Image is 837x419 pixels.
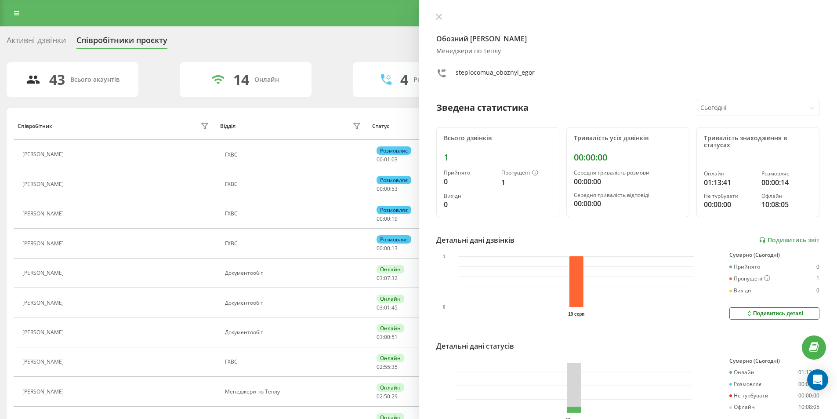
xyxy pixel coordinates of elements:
div: ГХВС [225,211,363,217]
div: [PERSON_NAME] [22,359,66,365]
div: : : [377,364,398,370]
div: Тривалість знаходження в статусах [704,135,812,149]
div: 0 [444,176,494,187]
h4: Обозний [PERSON_NAME] [436,33,820,44]
div: [PERSON_NAME] [22,300,66,306]
div: 00:00:00 [798,393,819,399]
div: : : [377,245,398,251]
span: 03 [391,156,398,163]
span: 02 [377,363,383,371]
div: Розмовляє [377,235,411,244]
button: Подивитись деталі [729,307,819,320]
div: Вихідні [729,288,753,294]
div: 0 [816,288,819,294]
div: 01:13:41 [798,369,819,375]
span: 50 [384,393,390,400]
div: Менеджери по Теплу [436,47,820,55]
div: 43 [49,71,65,88]
a: Подивитись звіт [759,237,819,244]
text: 19 серп [568,312,584,317]
div: Онлайн [729,369,754,375]
div: 1 [444,152,552,163]
div: Всього акаунтів [70,76,120,84]
div: Пропущені [729,275,770,282]
span: 55 [384,363,390,371]
div: ГХВС [225,152,363,158]
div: Співробітники проєкту [76,36,167,49]
div: 1 [816,275,819,282]
div: Розмовляє [377,206,411,214]
div: ГХВС [225,181,363,187]
div: Активні дзвінки [7,36,66,49]
div: Онлайн [377,324,404,332]
div: Онлайн [254,76,279,84]
div: Розмовляє [377,146,411,155]
div: Онлайн [377,265,404,273]
div: 00:00:00 [574,198,682,209]
div: 10:08:05 [761,199,812,210]
text: 1 [443,254,446,259]
div: 01:13:41 [704,177,754,188]
div: Прийнято [729,264,760,270]
div: Документообіг [225,300,363,306]
div: [PERSON_NAME] [22,181,66,187]
span: 00 [384,244,390,252]
div: Подивитись деталі [746,310,803,317]
text: 0 [443,305,446,310]
div: : : [377,305,398,311]
span: 03 [377,274,383,282]
div: Open Intercom Messenger [807,369,828,390]
span: 01 [384,304,390,311]
div: Всього дзвінків [444,135,552,142]
div: : : [377,186,398,192]
div: Розмовляє [761,171,812,177]
div: 1 [501,177,552,188]
div: : : [377,275,398,281]
div: Офлайн [729,404,755,410]
div: 00:00:14 [798,381,819,387]
div: Середня тривалість відповіді [574,192,682,198]
div: Офлайн [761,193,812,199]
div: Прийнято [444,170,494,176]
span: 00 [384,185,390,193]
div: Розмовляє [377,176,411,184]
span: 00 [384,215,390,222]
div: Розмовляє [729,381,761,387]
span: 35 [391,363,398,371]
span: 07 [384,274,390,282]
div: [PERSON_NAME] [22,270,66,276]
div: Онлайн [377,295,404,303]
span: 03 [377,333,383,341]
div: Тривалість усіх дзвінків [574,135,682,142]
div: [PERSON_NAME] [22,211,66,217]
div: Детальні дані дзвінків [436,235,515,245]
div: [PERSON_NAME] [22,151,66,157]
span: 32 [391,274,398,282]
div: Не турбувати [704,193,754,199]
div: Розмовляють [413,76,456,84]
div: 00:00:00 [574,152,682,163]
div: : : [377,393,398,400]
div: Середня тривалість розмови [574,170,682,176]
div: Співробітник [18,123,52,129]
div: Онлайн [377,383,404,392]
div: Онлайн [704,171,754,177]
span: 13 [391,244,398,252]
span: 02 [377,393,383,400]
span: 00 [377,156,383,163]
span: 01 [384,156,390,163]
span: 00 [377,185,383,193]
div: 0 [816,264,819,270]
span: 51 [391,333,398,341]
div: 0 [444,199,494,210]
div: Статус [372,123,389,129]
div: 00:00:00 [574,176,682,187]
div: steplocomua_oboznyi_egor [456,68,535,81]
div: Онлайн [377,354,404,362]
div: [PERSON_NAME] [22,389,66,395]
span: 19 [391,215,398,222]
div: ГХВС [225,359,363,365]
div: : : [377,334,398,340]
div: : : [377,157,398,163]
div: 14 [233,71,249,88]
